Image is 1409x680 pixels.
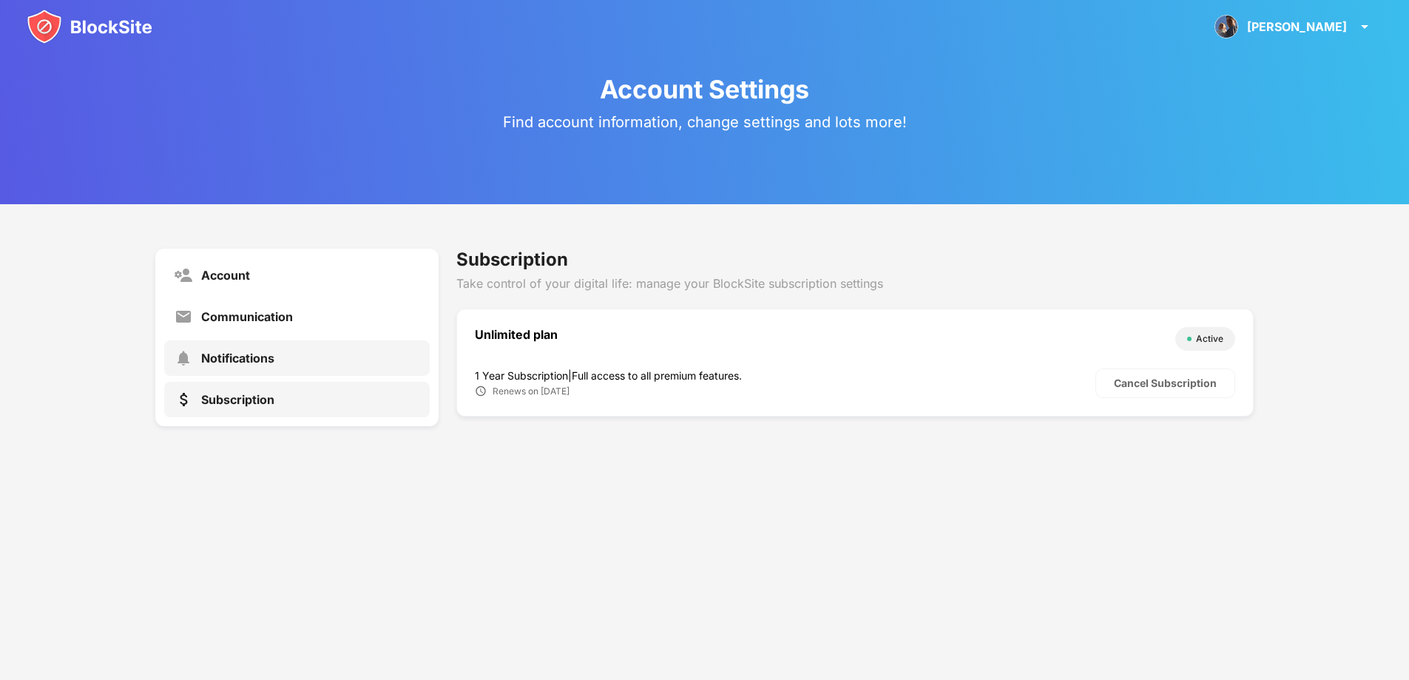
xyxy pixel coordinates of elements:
[175,266,192,284] img: settings-account.svg
[201,309,293,324] div: Communication
[201,351,274,366] div: Notifications
[201,268,250,283] div: Account
[475,327,1168,351] div: Unlimited plan
[175,308,192,326] img: settings-communication.svg
[201,392,274,407] div: Subscription
[1114,377,1217,389] div: Cancel Subscription
[493,386,570,397] div: Renews on [DATE]
[475,385,487,397] img: clock_ic.svg
[175,349,192,367] img: settings-notifications.svg
[600,74,809,104] div: Account Settings
[164,340,430,376] a: Notifications
[456,249,1254,270] div: Subscription
[475,369,1095,382] div: 1 Year Subscription | Full access to all premium features.
[164,299,430,334] a: Communication
[1196,331,1223,346] div: Active
[503,113,907,131] div: Find account information, change settings and lots more!
[456,276,1254,291] div: Take control of your digital life: manage your BlockSite subscription settings
[1214,15,1238,38] img: ACg8ocJAOWJDtbB6IJIK0GYm7ED0Rv0zjG_SqM6IDNBTLTPXJZNewE4J=s96-c
[27,9,152,44] img: blocksite-icon.svg
[164,257,430,293] a: Account
[175,391,192,408] img: settings-subscription-active.svg
[1247,19,1347,34] div: [PERSON_NAME]
[164,382,430,417] a: Subscription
